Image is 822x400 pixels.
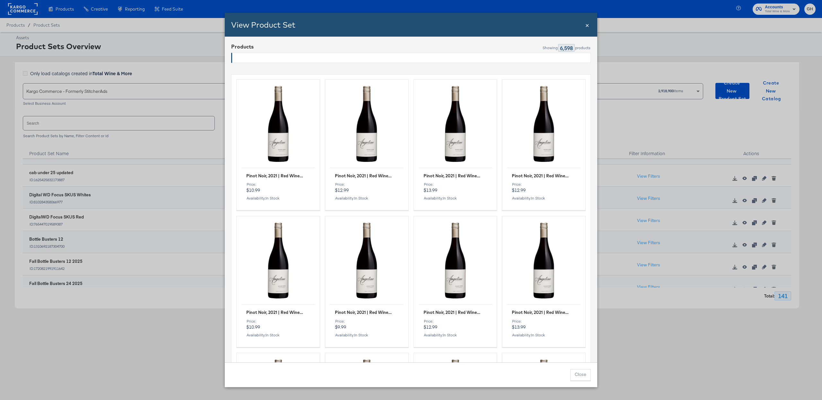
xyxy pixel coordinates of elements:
[424,182,487,193] p: $13.99
[512,319,576,330] p: $13.99
[443,333,457,337] span: in stock
[246,196,310,200] div: Availability :
[266,196,279,200] span: in stock
[575,46,591,50] div: products
[570,369,591,381] button: Close
[335,333,399,337] div: Availability :
[335,182,399,187] div: Price:
[335,173,392,179] span: Pinot Noir, 2021 | Red Wine by Angeline | 750ml | Sonoma County Barrel Score 89+ Points
[424,319,487,324] div: Price:
[512,319,576,324] div: Price:
[246,319,310,324] div: Price:
[266,333,279,337] span: in stock
[424,182,487,187] div: Price:
[585,20,589,29] span: ×
[225,13,597,387] div: Products Preview
[443,196,457,200] span: in stock
[246,333,310,337] div: Availability :
[512,182,576,193] p: $12.99
[335,196,399,200] div: Availability :
[512,333,576,337] div: Availability :
[512,196,576,200] div: Availability :
[424,333,487,337] div: Availability :
[246,309,304,316] span: Pinot Noir, 2021 | Red Wine by Angeline | 750ml | Sonoma County Barrel Score 89+ Points
[558,44,575,52] div: 6,598
[531,333,545,337] span: in stock
[424,173,481,179] span: Pinot Noir, 2021 | Red Wine by Angeline | 750ml | Sonoma County Barrel Score 89+ Points
[424,196,487,200] div: Availability :
[246,182,310,187] div: Price:
[424,319,487,330] p: $12.99
[512,182,576,187] div: Price:
[354,333,368,337] span: in stock
[512,309,569,316] span: Pinot Noir, 2021 | Red Wine by Angeline | 750ml | Sonoma County Barrel Score 89+ Points
[335,309,392,316] span: Pinot Noir, 2021 | Red Wine by Angeline | 750ml | Sonoma County Barrel Score 89+ Points
[424,309,481,316] span: Pinot Noir, 2021 | Red Wine by Angeline | 750ml | Sonoma County Barrel Score 89+ Points
[512,173,569,179] span: Pinot Noir, 2021 | Red Wine by Angeline | 750ml | Sonoma County Barrel Score 89+ Points
[231,43,254,50] div: Products
[585,20,589,30] div: Close
[354,196,368,200] span: in stock
[542,46,558,50] div: Showing
[335,319,399,330] p: $9.99
[531,196,545,200] span: in stock
[231,20,295,30] span: View Product Set
[246,182,310,193] p: $10.99
[335,182,399,193] p: $12.99
[246,173,304,179] span: Pinot Noir, 2021 | Red Wine by Angeline | 750ml | Sonoma County Barrel Score 89+ Points
[335,319,399,324] div: Price:
[246,319,310,330] p: $10.99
